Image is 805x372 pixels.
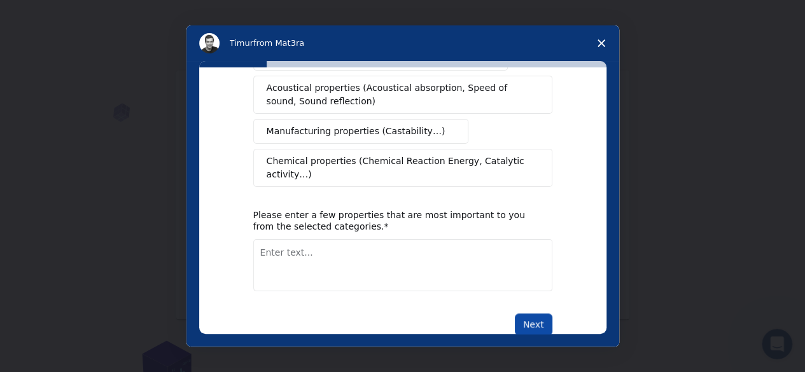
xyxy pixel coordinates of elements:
[230,38,253,48] span: Timur
[267,81,531,108] span: Acoustical properties (Acoustical absorption, Speed of sound, Sound reflection)
[267,155,530,181] span: Chemical properties (Chemical Reaction Energy, Catalytic activity…)
[199,33,220,53] img: Profile image for Timur
[253,149,552,187] button: Chemical properties (Chemical Reaction Energy, Catalytic activity…)
[253,76,552,114] button: Acoustical properties (Acoustical absorption, Speed of sound, Sound reflection)
[22,9,90,20] span: Υποστήριξη
[253,239,552,291] textarea: Enter text...
[584,25,619,61] span: Close survey
[253,119,469,144] button: Manufacturing properties (Castability…)
[253,38,304,48] span: from Mat3ra
[515,313,552,335] button: Next
[267,125,445,138] span: Manufacturing properties (Castability…)
[253,209,533,232] div: Please enter a few properties that are most important to you from the selected categories.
